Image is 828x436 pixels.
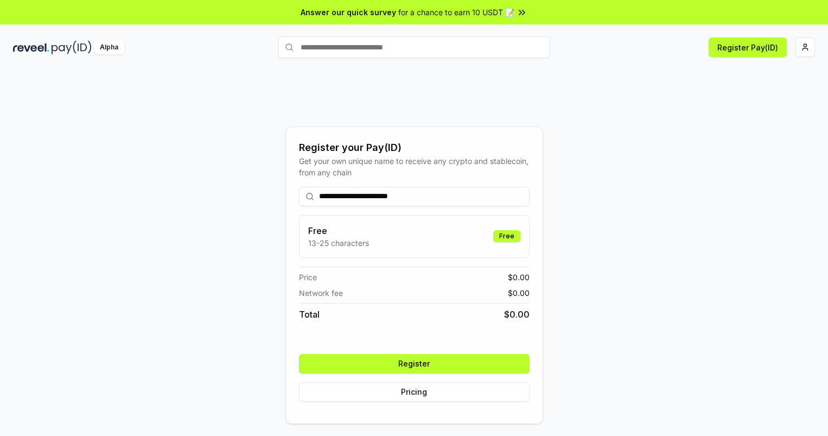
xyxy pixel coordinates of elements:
[308,224,369,237] h3: Free
[308,237,369,249] p: 13-25 characters
[504,308,530,321] span: $ 0.00
[508,271,530,283] span: $ 0.00
[299,140,530,155] div: Register your Pay(ID)
[709,37,787,57] button: Register Pay(ID)
[299,287,343,299] span: Network fee
[299,308,320,321] span: Total
[299,354,530,374] button: Register
[13,41,49,54] img: reveel_dark
[299,155,530,178] div: Get your own unique name to receive any crypto and stablecoin, from any chain
[299,271,317,283] span: Price
[301,7,396,18] span: Answer our quick survey
[299,382,530,402] button: Pricing
[493,230,520,242] div: Free
[52,41,92,54] img: pay_id
[94,41,124,54] div: Alpha
[398,7,514,18] span: for a chance to earn 10 USDT 📝
[508,287,530,299] span: $ 0.00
